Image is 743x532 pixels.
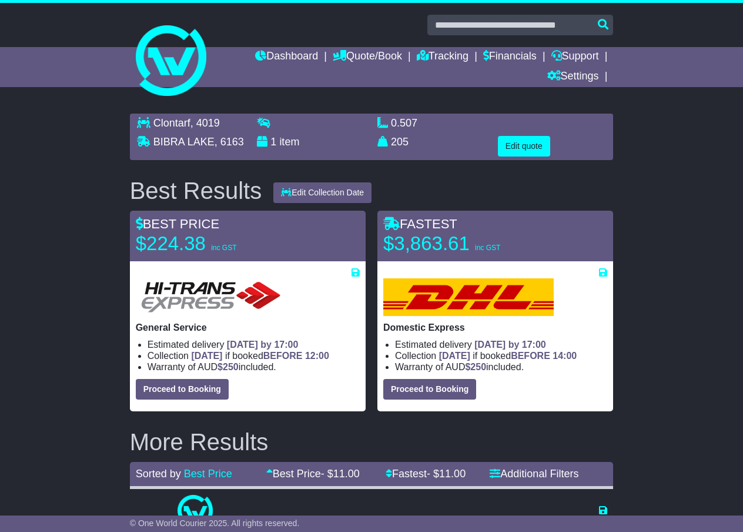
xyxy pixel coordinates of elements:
span: 12:00 [305,351,329,361]
span: 250 [470,362,486,372]
span: - $ [427,468,466,480]
span: , 4019 [190,117,220,129]
span: BIBRA LAKE [153,136,215,148]
img: One World Courier: Same Day Nationwide(quotes take 0.5-1 hour) [178,495,213,530]
li: Warranty of AUD included. [148,361,360,373]
span: [DATE] [439,351,470,361]
a: Financials [483,47,537,67]
img: DHL: Domestic Express [383,278,554,316]
span: [DATE] by 17:00 [227,340,299,350]
span: Sorted by [136,468,181,480]
span: BEFORE [263,351,303,361]
span: 250 [223,362,239,372]
span: © One World Courier 2025. All rights reserved. [130,518,300,528]
span: 0.507 [391,117,417,129]
a: Dashboard [255,47,318,67]
a: Fastest- $11.00 [386,468,466,480]
span: if booked [191,351,329,361]
span: 11.00 [439,468,466,480]
span: inc GST [211,244,236,252]
p: Domestic Express [383,322,607,333]
a: Support [551,47,599,67]
p: General Service [136,322,360,333]
span: 205 [391,136,409,148]
span: inc GST [475,244,500,252]
li: Collection [148,350,360,361]
button: Proceed to Booking [136,379,229,400]
li: Collection [395,350,607,361]
span: $ [465,362,486,372]
li: Estimated delivery [395,339,607,350]
a: Best Price [184,468,232,480]
span: BEFORE [511,351,550,361]
p: $224.38 [136,232,283,255]
button: Edit Collection Date [273,182,371,203]
button: Edit quote [498,136,550,157]
span: $ [217,362,239,372]
span: [DATE] by 17:00 [474,340,546,350]
span: BEST PRICE [136,217,219,231]
span: item [279,136,299,148]
h2: More Results [130,429,614,455]
a: Settings [547,67,599,87]
li: Estimated delivery [148,339,360,350]
div: Best Results [124,178,268,204]
li: Warranty of AUD included. [395,361,607,373]
span: 14:00 [553,351,577,361]
span: if booked [439,351,577,361]
span: Clontarf [153,117,190,129]
a: Best Price- $11.00 [266,468,360,480]
span: 11.00 [333,468,360,480]
span: 1 [270,136,276,148]
span: - $ [321,468,360,480]
img: HiTrans: General Service [136,278,286,316]
span: FASTEST [383,217,457,231]
a: Quote/Book [333,47,402,67]
a: Tracking [417,47,468,67]
span: [DATE] [191,351,222,361]
p: $3,863.61 [383,232,530,255]
button: Proceed to Booking [383,379,476,400]
a: Additional Filters [490,468,578,480]
span: , 6163 [215,136,244,148]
